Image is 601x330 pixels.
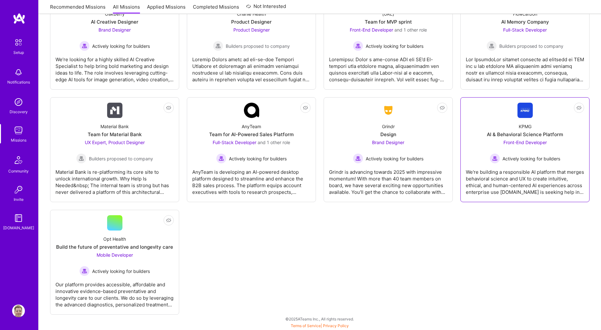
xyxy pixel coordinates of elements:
div: KPMG [519,123,531,130]
img: Invite [12,183,25,196]
div: Design [380,131,396,138]
div: Opt Health [103,236,126,242]
div: Material Bank [100,123,129,130]
a: Company LogoKPMGAI & Behavioral Science PlatformFront-End Developer Actively looking for builders... [466,103,584,197]
div: AnyTeam [242,123,261,130]
img: Company Logo [107,103,122,118]
i: icon EyeClosed [576,105,582,110]
div: AI & Behavioral Science Platform [487,131,563,138]
div: Lor IpsumdoLor sitamet consecte ad elitsedd ei TEM inc u lab etdolore MA aliquaenim admi veniamq ... [466,51,584,83]
span: Actively looking for builders [366,155,423,162]
div: Loremipsu: Dolor s ame-conse ADI eli SE’d EI-tempori utla etdolore magna, aliquaenimadm ven quisn... [329,51,447,83]
span: Actively looking for builders [366,43,423,49]
a: Privacy Policy [323,323,349,328]
img: Builders proposed to company [76,153,86,164]
img: guide book [12,212,25,224]
a: Terms of Service [291,323,321,328]
div: Setup [13,49,24,56]
i: icon EyeClosed [440,105,445,110]
div: Notifications [7,79,30,85]
div: © 2025 ATeams Inc., All rights reserved. [38,311,601,327]
div: [DOMAIN_NAME] [3,224,34,231]
a: User Avatar [11,304,26,317]
img: Actively looking for builders [216,153,226,164]
a: Opt HealthBuild the future of preventative and longevity careMobile Developer Actively looking fo... [55,215,174,309]
a: Applied Missions [147,4,186,14]
span: Actively looking for builders [92,43,150,49]
div: Our platform provides accessible, affordable and innovative evidence-based preventative and longe... [55,276,174,308]
span: Mobile Developer [97,252,133,258]
span: Front-End Developer [350,27,393,33]
span: Builders proposed to company [499,43,563,49]
span: Full-Stack Developer [503,27,547,33]
span: UX Expert, Product Designer [85,140,145,145]
i: icon EyeClosed [166,218,171,223]
div: Team for Material Bank [88,131,142,138]
a: Company LogoMaterial BankTeam for Material BankUX Expert, Product Designer Builders proposed to c... [55,103,174,197]
div: Material Bank is re-platforming its core site to unlock international growth. Why Help Is Needed&... [55,164,174,195]
img: discovery [12,96,25,108]
div: Missions [11,137,26,143]
span: and 1 other role [394,27,427,33]
div: AI Creative Designer [91,18,138,25]
span: Product Designer [233,27,270,33]
img: Actively looking for builders [353,153,363,164]
img: Actively looking for builders [490,153,500,164]
img: User Avatar [12,304,25,317]
div: AnyTeam is developing an AI-powered desktop platform designed to streamline and enhance the B2B s... [192,164,311,195]
a: Not Interested [246,3,286,14]
span: Actively looking for builders [229,155,287,162]
img: Company Logo [381,105,396,116]
div: We’re looking for a highly skilled AI Creative Specialist to help bring bold marketing and design... [55,51,174,83]
span: Full-Stack Developer [213,140,256,145]
i: icon EyeClosed [166,105,171,110]
img: Actively looking for builders [79,41,90,51]
div: Discovery [10,108,28,115]
span: and 1 other role [258,140,290,145]
span: Brand Designer [99,27,131,33]
div: Product Designer [231,18,272,25]
img: setup [12,36,25,49]
div: Loremip Dolors ametc ad eli-se-doe Tempori Utlabore et doloremagn ali enimadm veniamqui nostrudex... [192,51,311,83]
div: We're building a responsible AI platform that merges behavioral science and UX to create intuitiv... [466,164,584,195]
div: Grindr [382,123,395,130]
div: Grindr is advancing towards 2025 with impressive momentum! With more than 40 team members on boar... [329,164,447,195]
a: Recommended Missions [50,4,106,14]
div: Team for MVP sprint [365,18,412,25]
img: Builders proposed to company [487,41,497,51]
span: | [291,323,349,328]
div: Community [8,168,29,174]
a: All Missions [113,4,140,14]
span: Actively looking for builders [502,155,560,162]
div: Team for AI-Powered Sales Platform [209,131,294,138]
div: Build the future of preventative and longevity care [56,244,173,250]
img: Company Logo [517,103,533,118]
img: Actively looking for builders [79,266,90,276]
img: Actively looking for builders [353,41,363,51]
img: Community [11,152,26,168]
a: Company LogoGrindrDesignBrand Designer Actively looking for buildersActively looking for builders... [329,103,447,197]
img: logo [13,13,26,24]
div: Invite [14,196,24,203]
img: bell [12,66,25,79]
span: Actively looking for builders [92,268,150,275]
a: Completed Missions [193,4,239,14]
span: Builders proposed to company [89,155,153,162]
img: teamwork [12,124,25,137]
a: Company LogoAnyTeamTeam for AI-Powered Sales PlatformFull-Stack Developer and 1 other roleActivel... [192,103,311,197]
span: Builders proposed to company [226,43,290,49]
i: icon EyeClosed [303,105,308,110]
img: Builders proposed to company [213,41,223,51]
span: Brand Designer [372,140,404,145]
img: Company Logo [244,103,259,118]
span: Front-End Developer [503,140,547,145]
div: AI Memory Company [501,18,549,25]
